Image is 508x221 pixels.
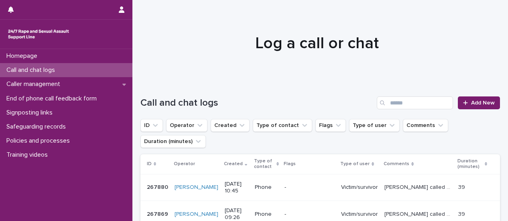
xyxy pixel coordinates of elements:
p: Homepage [3,52,44,60]
p: 39 [458,182,467,191]
p: End of phone call feedback form [3,95,103,102]
p: Created [224,160,243,168]
p: Chantelle called to talk about her flare in CPTSD symptoms including night terrors and seizing jo... [384,209,453,218]
p: Policies and processes [3,137,76,145]
p: Caller management [3,80,67,88]
p: 267880 [147,182,170,191]
p: Victim/survivor [341,211,378,218]
button: Type of contact [253,119,312,132]
p: Flags [284,160,296,168]
button: Comments [403,119,448,132]
p: Victim/survivor [341,184,378,191]
p: [DATE] 10:45 [225,181,248,194]
p: Safeguarding records [3,123,72,131]
button: Flags [315,119,346,132]
p: Comments [384,160,409,168]
p: Type of contact [254,157,274,172]
input: Search [377,96,453,109]
p: Ella called to talk about her feelings about having a 'break down' over the last few days culmina... [384,182,453,191]
p: Type of user [340,160,370,168]
p: ID [147,160,152,168]
p: Signposting links [3,109,59,117]
p: - [284,211,335,218]
button: Type of user [349,119,400,132]
button: Duration (minutes) [140,135,206,148]
a: Add New [458,96,500,109]
tr: 267880267880 [PERSON_NAME] [DATE] 10:45Phone-Victim/survivor[PERSON_NAME] called to talk about he... [140,174,500,201]
button: Operator [166,119,207,132]
a: [PERSON_NAME] [175,184,218,191]
button: ID [140,119,163,132]
p: Phone [255,211,278,218]
img: rhQMoQhaT3yELyF149Cw [6,26,71,42]
a: [PERSON_NAME] [175,211,218,218]
p: Operator [174,160,195,168]
p: - [284,184,335,191]
p: [DATE] 09:26 [225,207,248,221]
p: Phone [255,184,278,191]
p: Training videos [3,151,54,159]
h1: Call and chat logs [140,97,374,109]
p: 267869 [147,209,170,218]
p: 39 [458,209,467,218]
h1: Log a call or chat [140,34,494,53]
p: Call and chat logs [3,66,61,74]
span: Add New [471,100,495,106]
button: Created [211,119,250,132]
p: Duration (minutes) [457,157,483,172]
